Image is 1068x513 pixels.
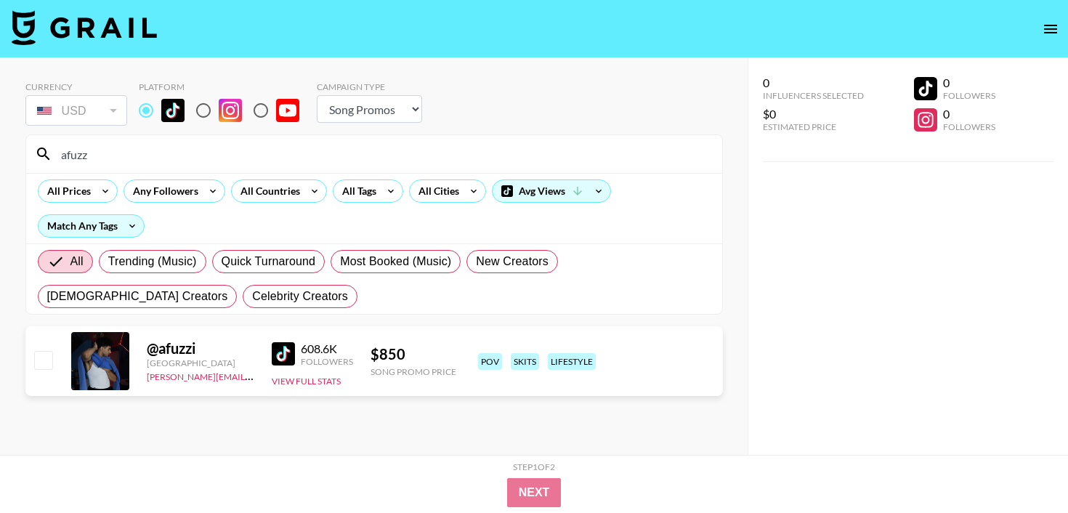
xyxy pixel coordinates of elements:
[25,92,127,129] div: Currency is locked to USD
[317,81,422,92] div: Campaign Type
[476,253,549,270] span: New Creators
[108,253,197,270] span: Trending (Music)
[272,342,295,365] img: TikTok
[124,180,201,202] div: Any Followers
[511,353,539,370] div: skits
[147,358,254,368] div: [GEOGRAPHIC_DATA]
[70,253,84,270] span: All
[763,76,864,90] div: 0
[301,342,353,356] div: 608.6K
[943,90,995,101] div: Followers
[410,180,462,202] div: All Cities
[252,288,348,305] span: Celebrity Creators
[763,90,864,101] div: Influencers Selected
[47,288,228,305] span: [DEMOGRAPHIC_DATA] Creators
[943,107,995,121] div: 0
[161,99,185,122] img: TikTok
[340,253,451,270] span: Most Booked (Music)
[232,180,303,202] div: All Countries
[763,121,864,132] div: Estimated Price
[995,440,1051,496] iframe: Drift Widget Chat Controller
[1036,15,1065,44] button: open drawer
[147,368,362,382] a: [PERSON_NAME][EMAIL_ADDRESS][DOMAIN_NAME]
[39,180,94,202] div: All Prices
[513,461,555,472] div: Step 1 of 2
[333,180,379,202] div: All Tags
[12,10,157,45] img: Grail Talent
[548,353,596,370] div: lifestyle
[371,345,456,363] div: $ 850
[493,180,610,202] div: Avg Views
[371,366,456,377] div: Song Promo Price
[39,215,144,237] div: Match Any Tags
[507,478,562,507] button: Next
[301,356,353,367] div: Followers
[478,353,502,370] div: pov
[276,99,299,122] img: YouTube
[28,98,124,124] div: USD
[139,81,311,92] div: Platform
[25,81,127,92] div: Currency
[763,107,864,121] div: $0
[943,76,995,90] div: 0
[272,376,341,387] button: View Full Stats
[943,121,995,132] div: Followers
[219,99,242,122] img: Instagram
[52,142,713,166] input: Search by User Name
[147,339,254,358] div: @ afuzzi
[222,253,316,270] span: Quick Turnaround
